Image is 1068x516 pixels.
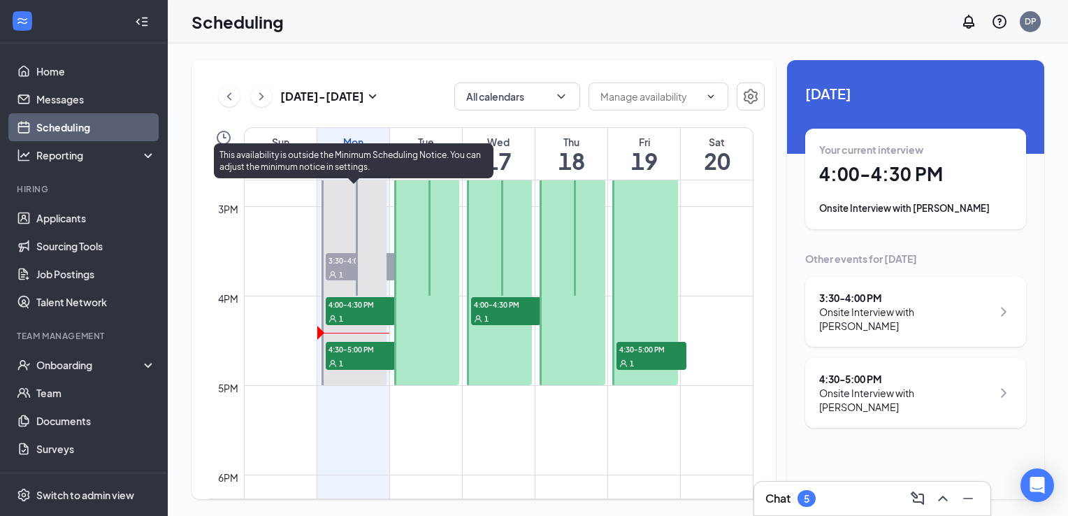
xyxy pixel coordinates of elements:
span: 4:30-5:00 PM [616,342,686,356]
h3: [DATE] - [DATE] [280,89,364,104]
div: Switch to admin view [36,488,134,502]
span: 1 [630,359,634,368]
span: 1 [339,270,343,280]
svg: Notifications [960,13,977,30]
svg: Analysis [17,148,31,162]
button: Minimize [957,487,979,510]
div: Your current interview [819,143,1012,157]
a: September 16, 2025 [390,128,462,180]
div: 6pm [215,470,241,485]
span: 4:00-4:30 PM [326,297,396,311]
div: Other events for [DATE] [805,252,1026,266]
span: 1 [484,314,489,324]
span: 4:30-5:00 PM [326,342,396,356]
div: 3pm [215,201,241,217]
a: September 20, 2025 [681,128,753,180]
h1: 20 [681,149,753,173]
div: 5 [804,493,809,505]
div: Team Management [17,330,153,342]
svg: Settings [742,88,759,105]
div: Onsite Interview with [PERSON_NAME] [819,201,1012,215]
svg: ChevronLeft [222,88,236,105]
a: Applicants [36,204,156,232]
svg: WorkstreamLogo [15,14,29,28]
div: Onboarding [36,358,144,372]
a: September 14, 2025 [245,128,317,180]
a: September 17, 2025 [463,128,535,180]
a: Surveys [36,435,156,463]
a: September 19, 2025 [608,128,680,180]
a: Documents [36,407,156,435]
a: Talent Network [36,288,156,316]
h3: Chat [765,491,791,506]
svg: Settings [17,488,31,502]
a: Team [36,379,156,407]
span: [DATE] [805,83,1026,104]
div: Mon [317,135,389,149]
div: Tue [390,135,462,149]
svg: Collapse [135,15,149,29]
div: Wed [463,135,535,149]
svg: SmallChevronDown [364,88,381,105]
h1: 19 [608,149,680,173]
button: Settings [737,83,765,110]
div: 3:30 - 4:00 PM [819,291,992,305]
h1: 18 [535,149,607,173]
div: Open Intercom Messenger [1020,468,1054,502]
div: 4pm [215,291,241,306]
svg: ChevronRight [995,385,1012,401]
svg: UserCheck [17,358,31,372]
a: September 15, 2025 [317,128,389,180]
svg: User [329,315,337,323]
a: Home [36,57,156,85]
a: September 18, 2025 [535,128,607,180]
button: ChevronUp [932,487,954,510]
div: Onsite Interview with [PERSON_NAME] [819,386,992,414]
span: 4:00-4:30 PM [471,297,541,311]
a: Sourcing Tools [36,232,156,260]
button: All calendarsChevronDown [454,83,580,110]
div: This availability is outside the Minimum Scheduling Notice. You can adjust the minimum notice in ... [214,143,493,178]
div: 5pm [215,380,241,396]
span: 1 [339,359,343,368]
svg: Clock [215,129,232,146]
div: Hiring [17,183,153,195]
svg: Minimize [960,490,976,507]
svg: User [329,271,337,279]
h1: 17 [463,149,535,173]
a: Job Postings [36,260,156,288]
div: Thu [535,135,607,149]
svg: ChevronDown [705,91,716,102]
svg: ComposeMessage [909,490,926,507]
svg: ChevronDown [554,89,568,103]
span: 1 [339,314,343,324]
svg: User [474,315,482,323]
h1: 4:00 - 4:30 PM [819,162,1012,186]
svg: ChevronUp [934,490,951,507]
div: Sat [681,135,753,149]
div: Fri [608,135,680,149]
input: Manage availability [600,89,700,104]
div: Onsite Interview with [PERSON_NAME] [819,305,992,333]
svg: ChevronRight [995,303,1012,320]
svg: User [329,359,337,368]
span: 3:30-4:00 PM [326,253,396,267]
button: ComposeMessage [907,487,929,510]
a: Messages [36,85,156,113]
svg: QuestionInfo [991,13,1008,30]
div: 4:30 - 5:00 PM [819,372,992,386]
svg: User [619,359,628,368]
h1: Scheduling [192,10,284,34]
button: ChevronLeft [219,86,240,107]
div: Sun [245,135,317,149]
button: ChevronRight [251,86,272,107]
div: Reporting [36,148,157,162]
svg: ChevronRight [254,88,268,105]
a: Scheduling [36,113,156,141]
div: DP [1025,15,1037,27]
